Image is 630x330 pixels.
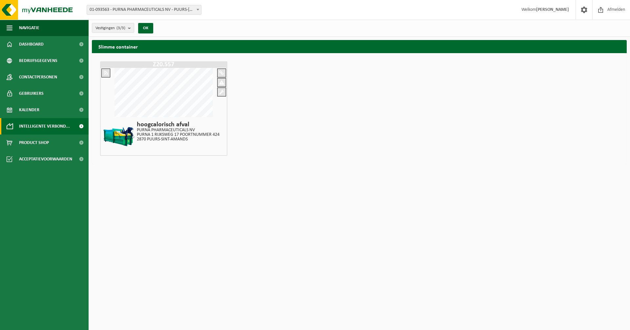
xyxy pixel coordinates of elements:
[536,7,569,12] strong: [PERSON_NAME]
[19,36,44,52] span: Dashboard
[138,23,153,33] button: OK
[19,134,49,151] span: Product Shop
[92,40,144,53] h2: Slimme container
[87,5,201,15] span: 01-093563 - PURNA PHARMACEUTICALS NV - PUURS-SINT-AMANDS
[95,23,125,33] span: Vestigingen
[19,20,39,36] span: Navigatie
[137,121,220,128] h4: hoogcalorisch afval
[19,118,70,134] span: Intelligente verbond...
[102,61,226,68] h1: Z20.557
[19,102,39,118] span: Kalender
[87,5,201,14] span: 01-093563 - PURNA PHARMACEUTICALS NV - PUURS-SINT-AMANDS
[137,128,220,133] p: PURNA PHARMACEUTICALS NV
[137,133,220,137] p: PURNA 1 RIJKSWEG 17 POORTNUMMER 424
[19,69,57,85] span: Contactpersonen
[92,23,134,33] button: Vestigingen(3/3)
[137,137,220,142] p: 2870 PUURS-SINT-AMANDS
[19,52,57,69] span: Bedrijfsgegevens
[116,26,125,30] count: (3/3)
[102,120,135,153] img: HK-XZ-20-GN-12
[19,151,72,167] span: Acceptatievoorwaarden
[19,85,44,102] span: Gebruikers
